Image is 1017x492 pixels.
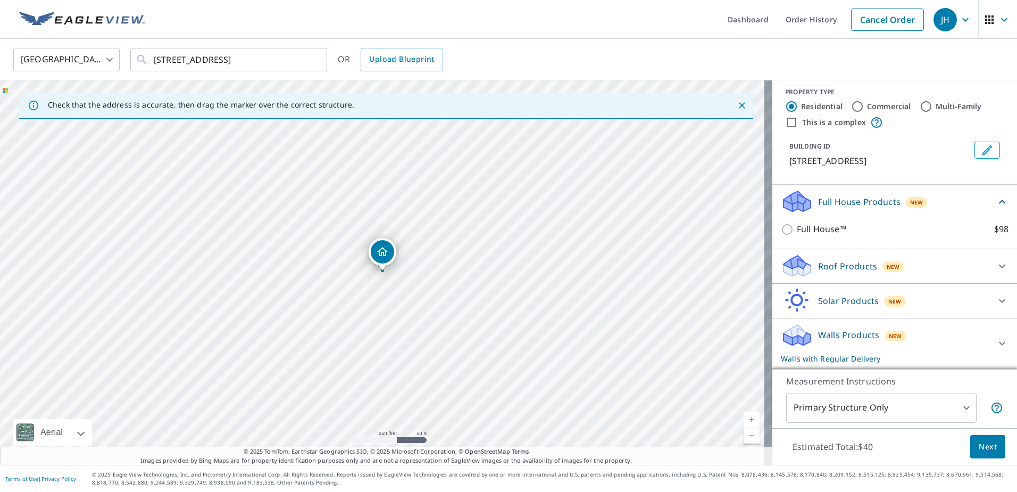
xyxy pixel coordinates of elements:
div: OR [338,48,443,71]
p: BUILDING ID [789,142,830,151]
span: Next [979,440,997,454]
a: Current Level 17, Zoom In [744,412,760,428]
a: Cancel Order [851,9,924,31]
a: Terms of Use [5,475,38,482]
a: Current Level 17, Zoom Out [744,428,760,444]
div: Dropped pin, building 1, Residential property, 3947 Lincolnway E Mishawaka, IN 46544 [369,238,396,271]
p: Measurement Instructions [786,375,1003,388]
label: Commercial [867,101,911,112]
div: Roof ProductsNew [781,253,1008,279]
div: Aerial [37,419,66,446]
span: Upload Blueprint [369,53,434,66]
p: | [5,475,76,482]
div: Solar ProductsNew [781,288,1008,314]
label: This is a complex [802,117,866,128]
button: Edit building 1 [974,142,1000,159]
div: PROPERTY TYPE [785,87,1004,97]
p: © 2025 Eagle View Technologies, Inc. and Pictometry International Corp. All Rights Reserved. Repo... [92,471,1012,487]
a: Privacy Policy [41,475,76,482]
p: Full House Products [818,195,901,208]
p: [STREET_ADDRESS] [789,154,970,167]
span: New [910,198,923,207]
p: Solar Products [818,294,879,307]
input: Search by address or latitude-longitude [154,45,305,75]
div: Aerial [13,419,92,446]
p: Walls with Regular Delivery [781,353,989,364]
button: Next [970,435,1005,459]
label: Multi-Family [936,101,982,112]
button: Close [735,99,749,112]
label: Residential [801,101,843,112]
span: © 2025 TomTom, Earthstar Geographics SIO, © 2025 Microsoft Corporation, © [244,447,529,456]
p: Roof Products [818,260,877,273]
span: Your report will include only the primary structure on the property. For example, a detached gara... [990,401,1003,414]
img: EV Logo [19,12,145,28]
span: New [887,263,900,271]
p: Check that the address is accurate, then drag the marker over the correct structure. [48,100,354,110]
span: New [888,297,902,306]
div: Full House ProductsNew [781,189,1008,214]
p: Walls Products [818,329,879,341]
div: Walls ProductsNewWalls with Regular Delivery [781,323,1008,364]
a: Upload Blueprint [361,48,443,71]
a: OpenStreetMap [465,447,510,455]
a: Terms [512,447,529,455]
div: [GEOGRAPHIC_DATA] [13,45,120,75]
div: JH [933,8,957,31]
p: Estimated Total: $40 [784,435,881,458]
p: Full House™ [797,223,846,236]
div: Primary Structure Only [786,393,977,423]
span: New [889,332,902,340]
p: $98 [994,223,1008,236]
